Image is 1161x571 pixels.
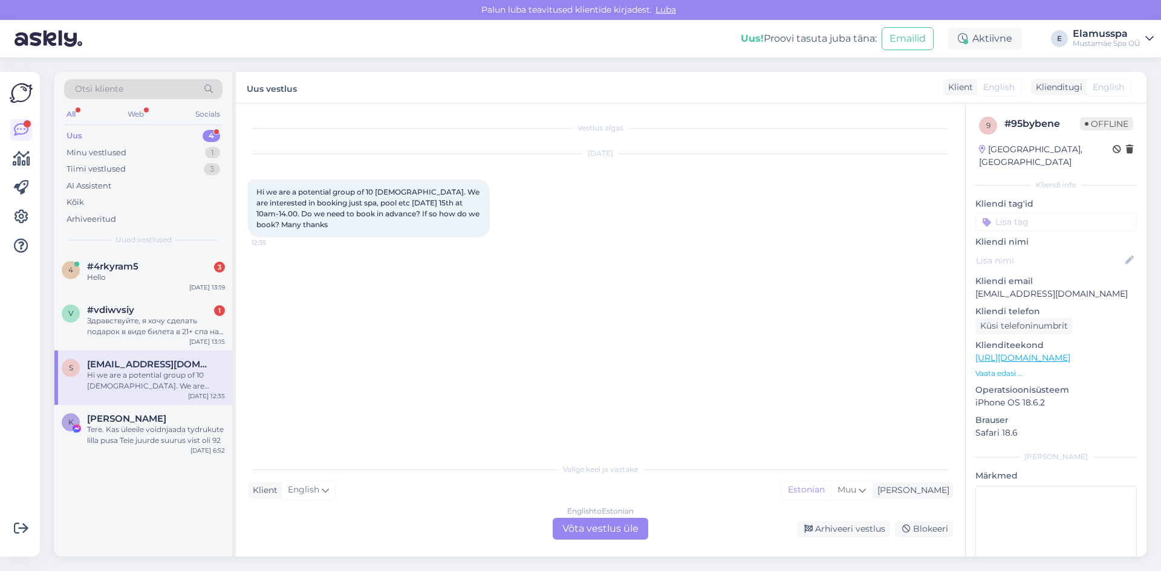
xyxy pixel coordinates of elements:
div: Minu vestlused [67,147,126,159]
label: Uus vestlus [247,79,297,95]
b: Uus! [741,33,764,44]
div: [DATE] 6:52 [190,446,225,455]
span: Otsi kliente [75,83,123,95]
div: Tiimi vestlused [67,163,126,175]
span: Hi we are a potential group of 10 [DEMOGRAPHIC_DATA]. We are interested in booking just spa, pool... [256,187,481,229]
p: Klienditeekond [975,339,1137,352]
div: Estonian [782,481,831,499]
div: 3 [214,262,225,273]
p: Kliendi nimi [975,236,1137,248]
span: s [69,363,73,372]
div: Tere. Kas üleeile voidnjaada tydrukute lilla pusa Teie juurde suurus vist oli 92 [87,424,225,446]
div: Aktiivne [948,28,1022,50]
div: All [64,106,78,122]
span: 12:35 [252,238,297,247]
div: Valige keel ja vastake [248,464,953,475]
div: AI Assistent [67,180,111,192]
div: [PERSON_NAME] [975,451,1137,462]
p: iPhone OS 18.6.2 [975,396,1137,409]
a: [URL][DOMAIN_NAME] [975,352,1070,363]
p: Märkmed [975,469,1137,482]
div: [DATE] [248,148,953,159]
div: Arhiveeritud [67,213,116,225]
span: Muu [837,484,856,495]
div: # 95bybene [1004,117,1080,131]
div: 3 [204,163,220,175]
p: Kliendi tag'id [975,198,1137,210]
div: 1 [205,147,220,159]
span: K [68,418,74,427]
div: Socials [193,106,223,122]
button: Emailid [882,27,934,50]
div: Kõik [67,196,84,208]
div: Klient [943,81,973,94]
div: [DATE] 12:35 [188,392,225,401]
p: Brauser [975,414,1137,427]
span: Kristina Tšebõkina [87,413,166,424]
div: Küsi telefoninumbrit [975,318,1073,334]
div: Kliendi info [975,179,1137,190]
span: v [68,309,73,318]
p: Kliendi email [975,275,1137,288]
p: Kliendi telefon [975,305,1137,318]
p: Operatsioonisüsteem [975,384,1137,396]
div: Klient [248,484,278,497]
span: English [1093,81,1124,94]
span: English [983,81,1015,94]
p: [EMAIL_ADDRESS][DOMAIN_NAME] [975,288,1137,300]
p: Vaata edasi ... [975,368,1137,379]
div: [PERSON_NAME] [873,484,949,497]
div: Web [125,106,146,122]
div: [DATE] 13:19 [189,283,225,292]
div: [DATE] 13:15 [189,337,225,346]
p: Safari 18.6 [975,427,1137,439]
span: Uued vestlused [115,234,172,245]
div: E [1051,30,1068,47]
div: Hello [87,272,225,283]
span: English [288,483,319,497]
div: 1 [214,305,225,316]
div: 4 [203,130,220,142]
input: Lisa tag [975,213,1137,231]
span: speakfreely00@gmail.com [87,359,213,370]
div: Klienditugi [1031,81,1082,94]
a: ElamusspaMustamäe Spa OÜ [1073,29,1154,48]
div: Arhiveeri vestlus [797,521,890,537]
div: Blokeeri [895,521,953,537]
div: Elamusspa [1073,29,1140,39]
div: Hi we are a potential group of 10 [DEMOGRAPHIC_DATA]. We are interested in booking just spa, pool... [87,370,225,392]
span: #vdiwvsiy [87,305,134,315]
span: Luba [652,4,680,15]
div: Mustamäe Spa OÜ [1073,39,1140,48]
div: Võta vestlus üle [553,518,648,540]
div: Uus [67,130,82,142]
span: 9 [986,121,990,130]
div: English to Estonian [567,506,634,517]
span: Offline [1080,117,1133,131]
img: Askly Logo [10,82,33,105]
div: Proovi tasuta juba täna: [741,31,877,46]
span: 4 [68,265,73,274]
div: Vestlus algas [248,123,953,134]
div: [GEOGRAPHIC_DATA], [GEOGRAPHIC_DATA] [979,143,1113,169]
input: Lisa nimi [976,254,1123,267]
span: #4rkyram5 [87,261,138,272]
div: Здравствуйте, я хочу сделать подарок в виде билета в 21+ спа на 2оих. Могу ли я получить физическ... [87,315,225,337]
